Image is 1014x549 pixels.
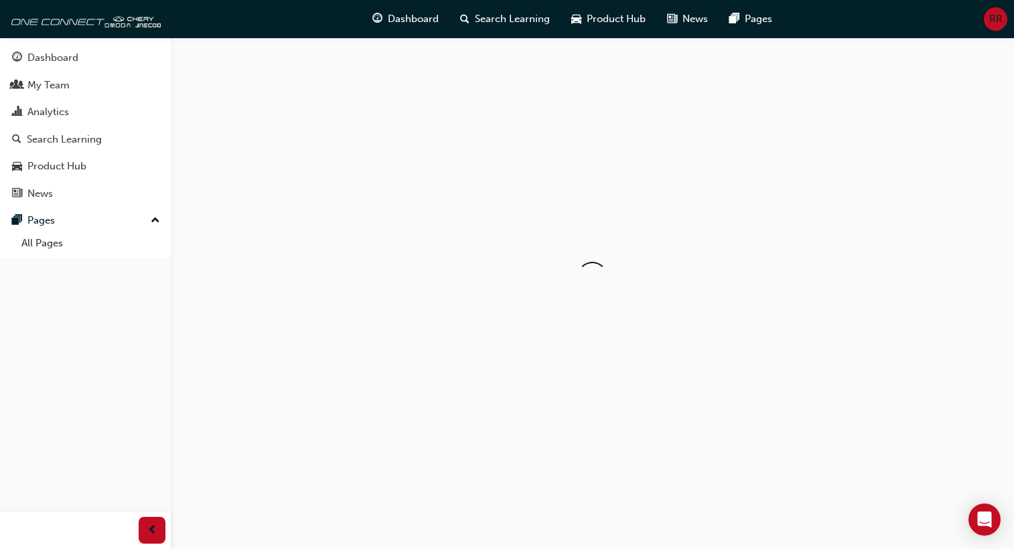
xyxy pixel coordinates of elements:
a: search-iconSearch Learning [449,5,561,33]
a: My Team [5,73,165,98]
span: news-icon [667,11,677,27]
div: Dashboard [27,50,78,66]
a: pages-iconPages [719,5,783,33]
span: guage-icon [372,11,382,27]
span: Search Learning [475,11,550,27]
a: car-iconProduct Hub [561,5,656,33]
a: News [5,181,165,206]
button: Pages [5,208,165,233]
div: Analytics [27,104,69,120]
span: Pages [745,11,772,27]
span: search-icon [12,134,21,146]
span: people-icon [12,80,22,92]
a: Search Learning [5,127,165,152]
div: Open Intercom Messenger [968,503,1001,536]
div: Product Hub [27,159,86,174]
span: chart-icon [12,106,22,119]
span: pages-icon [12,215,22,227]
span: Product Hub [587,11,646,27]
a: Dashboard [5,46,165,70]
div: My Team [27,78,70,93]
span: prev-icon [147,522,157,539]
img: oneconnect [7,5,161,32]
span: up-icon [151,212,160,230]
a: All Pages [16,233,165,254]
span: car-icon [12,161,22,173]
div: News [27,186,53,202]
span: car-icon [571,11,581,27]
a: guage-iconDashboard [362,5,449,33]
span: pages-icon [729,11,739,27]
span: news-icon [12,188,22,200]
button: DashboardMy TeamAnalyticsSearch LearningProduct HubNews [5,43,165,208]
span: RR [989,11,1003,27]
div: Search Learning [27,132,102,147]
span: guage-icon [12,52,22,64]
span: search-icon [460,11,469,27]
button: RR [984,7,1007,31]
div: Pages [27,213,55,228]
span: Dashboard [388,11,439,27]
a: Product Hub [5,154,165,179]
a: news-iconNews [656,5,719,33]
a: Analytics [5,100,165,125]
span: News [682,11,708,27]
